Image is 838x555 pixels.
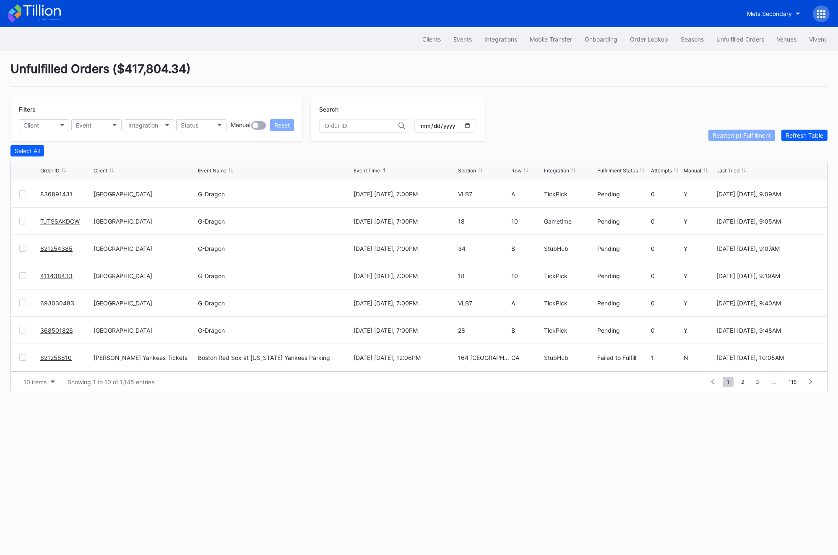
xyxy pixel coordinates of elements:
[231,121,250,130] div: Manual
[458,218,509,225] div: 18
[198,272,225,279] div: G-Dragon
[544,190,595,198] div: TickPick
[511,167,522,174] div: Row
[198,354,330,361] div: Boston Red Sox at [US_STATE] Yankees Parking
[354,245,456,252] div: [DATE] [DATE], 7:00PM
[319,106,476,113] div: Search
[40,245,73,252] a: 621254385
[71,119,122,131] button: Event
[684,167,701,174] div: Manual
[651,272,682,279] div: 0
[710,31,770,47] button: Unfulfilled Orders
[713,132,771,139] div: Reattempt Fulfillment
[597,218,648,225] div: Pending
[784,377,801,387] span: 115
[544,354,595,361] div: StubHub
[458,167,476,174] div: Section
[597,327,648,334] div: Pending
[530,36,572,43] div: Mobile Transfer
[511,218,542,225] div: 10
[19,376,59,388] button: 10 items
[94,354,196,361] div: [PERSON_NAME] Yankees Tickets
[15,147,40,154] div: Select All
[809,36,828,43] div: Vivenu
[453,36,472,43] div: Events
[716,300,819,307] div: [DATE] [DATE], 9:40AM
[651,167,672,174] div: Attempts
[40,190,73,198] a: 836891431
[458,272,509,279] div: 18
[681,36,704,43] div: Seasons
[597,300,648,307] div: Pending
[741,6,807,21] button: Mets Secondary
[786,132,823,139] div: Refresh Table
[511,272,542,279] div: 10
[624,31,674,47] button: Order Lookup
[578,31,624,47] button: Onboarding
[40,167,60,174] div: Order ID
[597,190,648,198] div: Pending
[447,31,478,47] a: Events
[94,300,196,307] div: [GEOGRAPHIC_DATA]
[716,327,819,334] div: [DATE] [DATE], 9:48AM
[124,119,174,131] button: Integration
[198,190,225,198] div: G-Dragon
[40,272,73,279] a: 411438433
[747,10,792,17] div: Mets Secondary
[511,354,542,361] div: GA
[651,190,682,198] div: 0
[684,272,714,279] div: Y
[416,31,447,47] button: Clients
[651,245,682,252] div: 0
[523,31,578,47] button: Mobile Transfer
[270,119,294,131] button: Reset
[94,327,196,334] div: [GEOGRAPHIC_DATA]
[777,36,796,43] div: Venues
[511,327,542,334] div: B
[68,378,154,386] div: Showing 1 to 10 of 1,145 entries
[176,119,226,131] button: Status
[198,167,226,174] div: Event Name
[803,31,834,47] button: Vivenu
[354,300,456,307] div: [DATE] [DATE], 7:00PM
[770,31,803,47] a: Venues
[597,354,648,361] div: Failed to Fulfill
[478,31,523,47] button: Integrations
[511,245,542,252] div: B
[40,218,80,225] a: TJTSSAKDCW
[674,31,710,47] a: Seasons
[651,300,682,307] div: 0
[94,245,196,252] div: [GEOGRAPHIC_DATA]
[94,272,196,279] div: [GEOGRAPHIC_DATA]
[354,327,456,334] div: [DATE] [DATE], 7:00PM
[354,272,456,279] div: [DATE] [DATE], 7:00PM
[752,377,763,387] span: 3
[716,167,739,174] div: Last Tried
[651,218,682,225] div: 0
[684,245,714,252] div: Y
[10,62,828,87] div: Unfulfilled Orders ( $417,804.34 )
[458,190,509,198] div: VLB7
[684,300,714,307] div: Y
[40,300,74,307] a: 693030483
[181,122,198,129] div: Status
[40,327,73,334] a: 368501826
[511,190,542,198] div: A
[94,190,196,198] div: [GEOGRAPHIC_DATA]
[630,36,668,43] div: Order Lookup
[94,218,196,225] div: [GEOGRAPHIC_DATA]
[198,327,225,334] div: G-Dragon
[684,327,714,334] div: Y
[544,300,595,307] div: TickPick
[716,36,764,43] div: Unfulfilled Orders
[511,300,542,307] div: A
[684,218,714,225] div: Y
[684,190,714,198] div: Y
[651,327,682,334] div: 0
[10,145,44,156] button: Select All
